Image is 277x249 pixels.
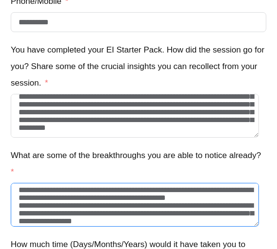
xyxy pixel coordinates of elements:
[11,94,259,138] textarea: You have completed your EI Starter Pack. How did the session go for you? Share some of the crucia...
[11,147,266,180] label: What are some of the breakthroughs you are able to notice already?
[11,42,266,91] label: You have completed your EI Starter Pack. How did the session go for you? Share some of the crucia...
[11,183,259,227] textarea: What are some of the breakthroughs you are able to notice already?
[11,12,266,32] input: Phone/Mobile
